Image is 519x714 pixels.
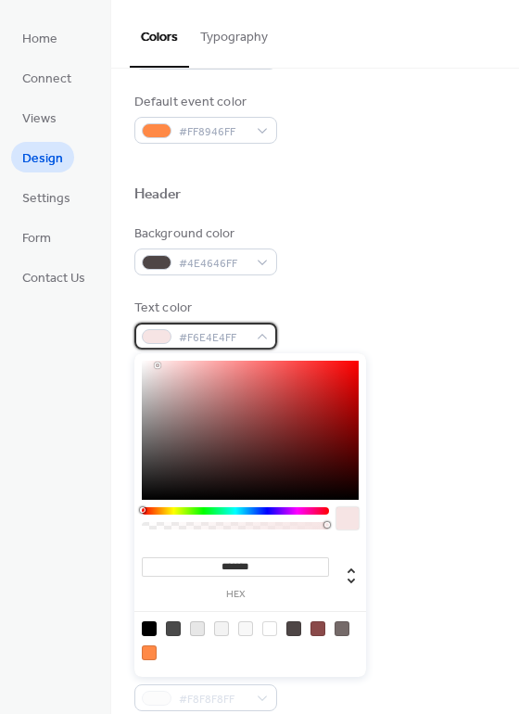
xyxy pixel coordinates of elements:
a: Form [11,222,62,252]
span: Views [22,109,57,129]
div: rgb(138, 74, 74) [310,621,325,636]
span: Form [22,229,51,249]
span: Design [22,149,63,169]
a: Connect [11,62,82,93]
a: Home [11,22,69,53]
span: Contact Us [22,269,85,288]
span: Home [22,30,57,49]
a: Design [11,142,74,172]
a: Contact Us [11,261,96,292]
a: Settings [11,182,82,212]
div: rgb(255, 137, 70) [142,645,157,660]
div: rgb(78, 70, 70) [286,621,301,636]
a: Views [11,102,68,133]
div: Header [134,185,182,205]
div: Text color [134,299,273,318]
div: rgb(74, 74, 74) [166,621,181,636]
div: rgb(248, 248, 248) [238,621,253,636]
span: Connect [22,70,71,89]
div: rgb(0, 0, 0) [142,621,157,636]
span: #4E4646FF [179,254,247,274]
div: rgb(243, 243, 243) [214,621,229,636]
div: Background color [134,224,273,244]
div: rgb(117, 106, 105) [335,621,349,636]
div: Busy day background color [134,660,290,680]
div: Default event color [134,93,273,112]
div: rgb(255, 255, 255) [262,621,277,636]
span: #FF8946FF [179,122,247,142]
span: Settings [22,189,70,209]
span: #F6E4E4FF [179,328,247,348]
div: rgb(231, 231, 231) [190,621,205,636]
label: hex [142,590,329,600]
